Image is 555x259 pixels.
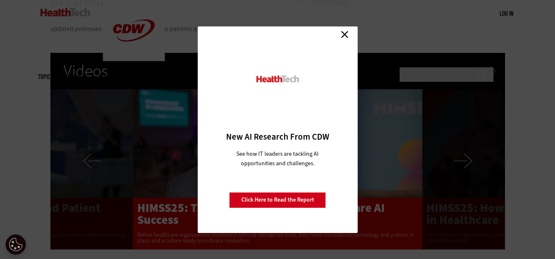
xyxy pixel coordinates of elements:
a: Close [338,29,351,41]
img: HealthTech_0.png [255,75,300,83]
p: See how IT leaders are tackling AI opportunities and challenges. [226,149,329,168]
button: Open Preferences [5,234,26,255]
h3: New AI Research From CDW [212,131,343,143]
div: Cookie Settings [5,234,26,255]
a: Click Here to Read the Report [229,192,326,208]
